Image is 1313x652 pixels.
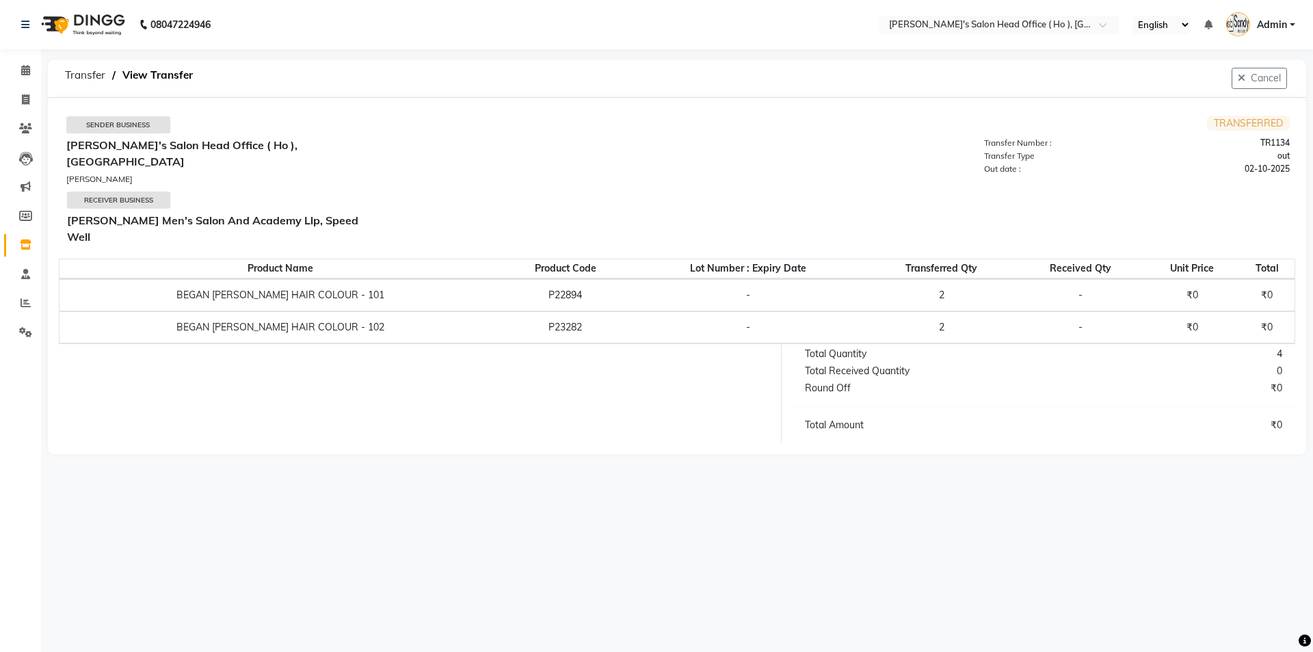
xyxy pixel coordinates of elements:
td: ₹0 [1239,311,1295,343]
div: ₹0 [1044,418,1292,432]
td: ₹0 [1145,279,1240,311]
div: Sender Business [66,116,170,133]
div: 02-10-2025 [1137,163,1299,175]
th: Received Qty [1016,259,1145,279]
img: logo [35,5,129,44]
td: - [1016,279,1145,311]
div: out [1137,150,1299,162]
span: TRANSFERRED [1207,116,1290,131]
span: Admin [1257,18,1287,32]
td: - [630,279,866,311]
div: Out date : [976,163,1137,175]
div: Transfer Number : [976,137,1137,149]
th: Total [1239,259,1295,279]
td: - [630,311,866,343]
div: 0 [1044,364,1292,378]
span: View Transfer [116,63,200,88]
td: ₹0 [1145,311,1240,343]
div: Round Off [795,381,1044,395]
div: Transfer Type [976,150,1137,162]
td: BEGAN [PERSON_NAME] HAIR COLOUR - 101 [59,279,501,311]
div: Total Quantity [795,347,1044,361]
th: Product Code [501,259,630,279]
b: [PERSON_NAME] Men's Salon And Academy Llp, Speed Well [67,213,358,244]
div: ₹0 [1044,381,1292,395]
td: - [1016,311,1145,343]
div: Receiver Business [67,192,170,209]
td: P23282 [501,311,630,343]
td: ₹0 [1239,279,1295,311]
td: P22894 [501,279,630,311]
th: Product Name [59,259,501,279]
div: 4 [1044,347,1292,361]
th: Lot Number : Expiry Date [630,259,866,279]
b: [PERSON_NAME]'s Salon Head Office ( Ho ), [GEOGRAPHIC_DATA] [66,138,297,168]
td: 2 [866,279,1016,311]
span: Transfer [58,63,112,88]
td: 2 [866,311,1016,343]
div: Total Received Quantity [795,364,1044,378]
div: TR1134 [1137,137,1299,149]
th: Unit Price [1145,259,1240,279]
b: 08047224946 [150,5,211,44]
td: BEGAN [PERSON_NAME] HAIR COLOUR - 102 [59,311,501,343]
img: Admin [1226,12,1250,36]
button: Cancel [1232,68,1287,89]
div: [PERSON_NAME] [66,173,676,185]
div: Total Amount [795,418,1044,432]
th: Transferred Qty [866,259,1016,279]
